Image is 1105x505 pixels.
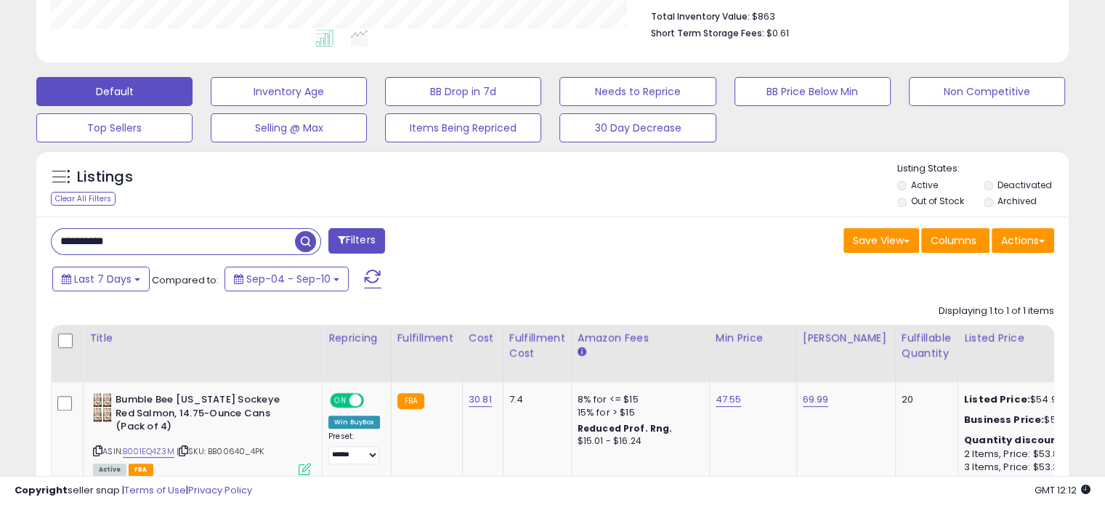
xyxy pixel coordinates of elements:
div: 20 [902,393,947,406]
div: 4 Items, Price: $52.78 [964,474,1085,487]
div: Min Price [716,331,790,346]
div: : [964,434,1085,447]
button: Last 7 Days [52,267,150,291]
label: Archived [997,195,1036,207]
div: Clear All Filters [51,192,116,206]
div: Cost [469,331,497,346]
b: Listed Price: [964,392,1030,406]
div: Listed Price [964,331,1090,346]
button: Save View [843,228,919,253]
span: Compared to: [152,273,219,287]
a: 47.55 [716,392,742,407]
div: 3 Items, Price: $53.33 [964,461,1085,474]
button: Default [36,77,193,106]
p: Listing States: [897,162,1069,176]
button: Columns [921,228,989,253]
button: BB Price Below Min [734,77,891,106]
small: FBA [397,393,424,409]
small: Amazon Fees. [578,346,586,359]
a: Privacy Policy [188,483,252,497]
div: 8% for <= $15 [578,393,698,406]
label: Out of Stock [911,195,964,207]
a: 69.99 [803,392,829,407]
div: Fulfillment Cost [509,331,565,361]
li: $863 [651,7,1043,24]
div: $54.95 [964,413,1085,427]
a: 30.81 [469,392,492,407]
b: Total Inventory Value: [651,10,750,23]
div: Preset: [328,432,380,464]
button: 30 Day Decrease [559,113,716,142]
div: $54.96 [964,393,1085,406]
b: Short Term Storage Fees: [651,27,764,39]
b: Reduced Prof. Rng. [578,422,673,435]
button: Actions [992,228,1054,253]
div: Title [89,331,316,346]
h5: Listings [77,167,133,187]
label: Active [911,179,938,191]
span: | SKU: BB00640_4PK [177,445,264,457]
div: 2 Items, Price: $53.88 [964,448,1085,461]
span: ON [331,395,349,407]
div: 15% for > $15 [578,406,698,419]
button: Selling @ Max [211,113,367,142]
b: Quantity discounts [964,433,1069,447]
div: 7.4 [509,393,560,406]
b: Bumble Bee [US_STATE] Sockeye Red Salmon, 14.75-Ounce Cans (Pack of 4) [116,393,292,437]
span: FBA [129,464,153,476]
div: Win BuyBox [328,416,380,429]
button: Non Competitive [909,77,1065,106]
a: B001EQ4Z3M [123,445,174,458]
span: All listings currently available for purchase on Amazon [93,464,126,476]
div: Amazon Fees [578,331,703,346]
span: Columns [931,233,976,248]
button: Top Sellers [36,113,193,142]
div: [PERSON_NAME] [803,331,889,346]
strong: Copyright [15,483,68,497]
button: Sep-04 - Sep-10 [224,267,349,291]
div: Repricing [328,331,385,346]
button: Inventory Age [211,77,367,106]
span: 2025-09-18 12:12 GMT [1035,483,1090,497]
div: Displaying 1 to 1 of 1 items [939,304,1054,318]
div: seller snap | | [15,484,252,498]
div: Fulfillment [397,331,456,346]
div: ASIN: [93,393,311,474]
button: Items Being Repriced [385,113,541,142]
label: Deactivated [997,179,1051,191]
span: $0.61 [766,26,789,40]
span: Sep-04 - Sep-10 [246,272,331,286]
div: Fulfillable Quantity [902,331,952,361]
span: Last 7 Days [74,272,131,286]
span: OFF [362,395,385,407]
b: Business Price: [964,413,1044,427]
a: Terms of Use [124,483,186,497]
button: Needs to Reprice [559,77,716,106]
button: BB Drop in 7d [385,77,541,106]
img: 510yUcD1CeL._SL40_.jpg [93,393,112,422]
div: $15.01 - $16.24 [578,435,698,448]
button: Filters [328,228,385,254]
